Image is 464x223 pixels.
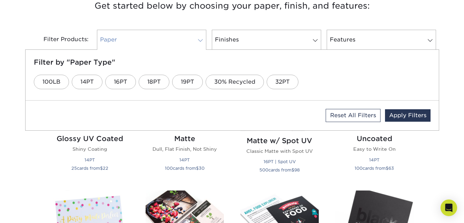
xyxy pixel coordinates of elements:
[259,167,268,173] span: 500
[355,166,363,171] span: 100
[34,58,431,66] h5: Filter by "Paper Type"
[326,109,381,122] a: Reset All Filters
[172,75,203,89] a: 19PT
[206,75,264,89] a: 30% Recycled
[51,146,129,152] p: Shiny Coating
[139,75,169,89] a: 18PT
[240,137,319,145] h2: Matte w/ Spot UV
[51,134,129,143] h2: Glossy UV Coated
[179,157,190,162] small: 14PT
[267,75,298,89] a: 32PT
[386,166,388,171] span: $
[335,134,414,143] h2: Uncoated
[105,75,136,89] a: 16PT
[441,199,457,216] div: Open Intercom Messenger
[34,75,69,89] a: 100LB
[85,157,95,162] small: 14PT
[97,30,206,50] a: Paper
[212,30,321,50] a: Finishes
[146,134,224,143] h2: Matte
[199,166,205,171] span: 30
[264,159,296,164] small: 16PT | Spot UV
[294,167,300,173] span: 98
[71,166,108,171] small: cards from
[335,146,414,152] p: Easy to Write On
[196,166,199,171] span: $
[103,166,108,171] span: 22
[146,146,224,152] p: Dull, Flat Finish, Not Shiny
[240,148,319,155] p: Classic Matte with Spot UV
[72,75,102,89] a: 14PT
[259,167,300,173] small: cards from
[71,166,77,171] span: 25
[355,166,394,171] small: cards from
[327,30,436,50] a: Features
[165,166,205,171] small: cards from
[388,166,394,171] span: 63
[100,166,103,171] span: $
[292,167,294,173] span: $
[385,109,431,122] a: Apply Filters
[165,166,173,171] span: 100
[25,30,94,50] div: Filter Products:
[369,157,379,162] small: 14PT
